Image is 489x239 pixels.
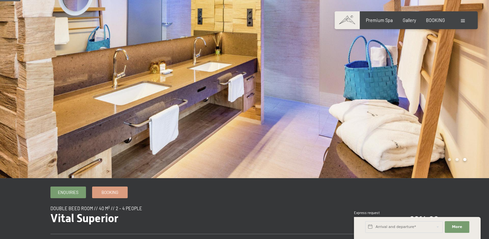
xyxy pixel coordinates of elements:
[354,211,380,215] span: Express request
[92,187,127,198] a: Booking
[101,189,118,195] span: Booking
[51,187,86,198] a: Enquiries
[366,17,393,23] a: Premium Spa
[58,189,79,195] span: Enquiries
[452,224,462,230] span: More
[403,17,416,23] a: Gallery
[50,211,118,225] span: Vital Superior
[426,17,445,23] a: BOOKING
[50,206,142,211] span: double beed room // 40 m² // 2 - 4 People
[445,221,469,233] button: More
